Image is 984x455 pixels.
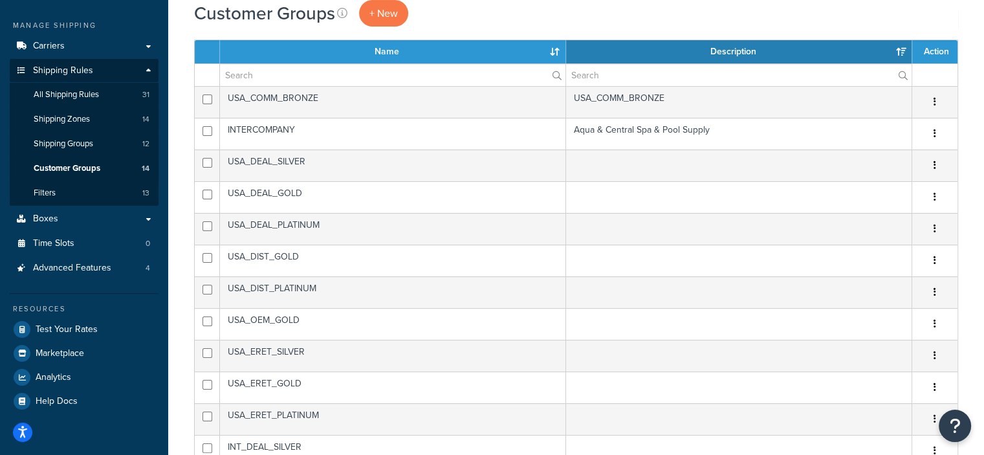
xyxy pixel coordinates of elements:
td: USA_ERET_GOLD [220,372,566,403]
span: Shipping Groups [34,139,93,150]
li: Shipping Rules [10,59,159,206]
a: Test Your Rates [10,318,159,341]
a: All Shipping Rules 31 [10,83,159,107]
h1: Customer Groups [194,1,335,26]
a: Carriers [10,34,159,58]
td: USA_COMM_BRONZE [566,86,912,118]
li: Customer Groups [10,157,159,181]
td: USA_DEAL_SILVER [220,150,566,181]
span: 0 [146,238,150,249]
span: 4 [146,263,150,274]
span: Advanced Features [33,263,111,274]
th: Action [912,40,957,63]
td: USA_ERET_PLATINUM [220,403,566,435]
li: All Shipping Rules [10,83,159,107]
td: USA_OEM_GOLD [220,308,566,340]
td: USA_DIST_PLATINUM [220,276,566,308]
span: Time Slots [33,238,74,249]
td: USA_COMM_BRONZE [220,86,566,118]
a: Help Docs [10,390,159,413]
span: Marketplace [36,348,84,359]
span: + New [369,6,398,21]
th: Description: activate to sort column ascending [566,40,912,63]
button: Open Resource Center [939,410,971,442]
a: Filters 13 [10,181,159,205]
li: Shipping Groups [10,132,159,156]
span: Boxes [33,214,58,225]
a: Customer Groups 14 [10,157,159,181]
a: Shipping Zones 14 [10,107,159,131]
a: Shipping Rules [10,59,159,83]
input: Search [220,64,565,86]
div: Resources [10,304,159,315]
td: USA_DEAL_PLATINUM [220,213,566,245]
span: 12 [142,139,149,150]
span: 31 [142,89,149,100]
a: Time Slots 0 [10,232,159,256]
a: Boxes [10,207,159,231]
td: Aqua & Central Spa & Pool Supply [566,118,912,150]
td: USA_ERET_SILVER [220,340,566,372]
li: Time Slots [10,232,159,256]
span: Shipping Zones [34,114,90,125]
input: Search [566,64,912,86]
td: USA_DEAL_GOLD [220,181,566,213]
span: Shipping Rules [33,65,93,76]
span: Test Your Rates [36,324,98,335]
span: Help Docs [36,396,78,407]
span: Analytics [36,372,71,383]
td: USA_DIST_GOLD [220,245,566,276]
span: Carriers [33,41,65,52]
td: INTERCOMPANY [220,118,566,150]
span: 14 [142,163,149,174]
div: Manage Shipping [10,20,159,31]
th: Name: activate to sort column ascending [220,40,566,63]
span: All Shipping Rules [34,89,99,100]
a: Shipping Groups 12 [10,132,159,156]
a: Advanced Features 4 [10,256,159,280]
span: 14 [142,114,149,125]
span: 13 [142,188,149,199]
span: Customer Groups [34,163,100,174]
li: Filters [10,181,159,205]
a: Marketplace [10,342,159,365]
li: Advanced Features [10,256,159,280]
li: Shipping Zones [10,107,159,131]
span: Filters [34,188,56,199]
a: Analytics [10,366,159,389]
